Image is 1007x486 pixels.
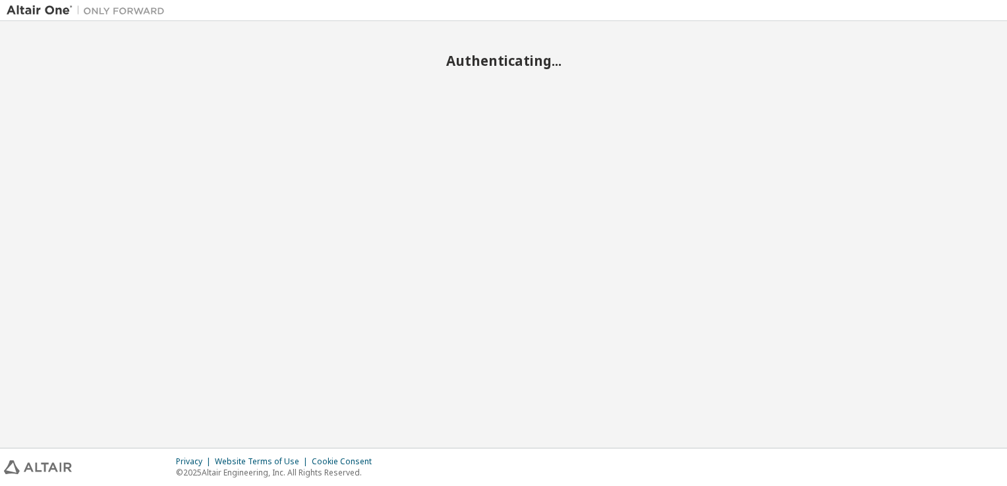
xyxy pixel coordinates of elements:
[176,456,215,467] div: Privacy
[4,460,72,474] img: altair_logo.svg
[312,456,380,467] div: Cookie Consent
[215,456,312,467] div: Website Terms of Use
[7,52,1000,69] h2: Authenticating...
[176,467,380,478] p: © 2025 Altair Engineering, Inc. All Rights Reserved.
[7,4,171,17] img: Altair One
